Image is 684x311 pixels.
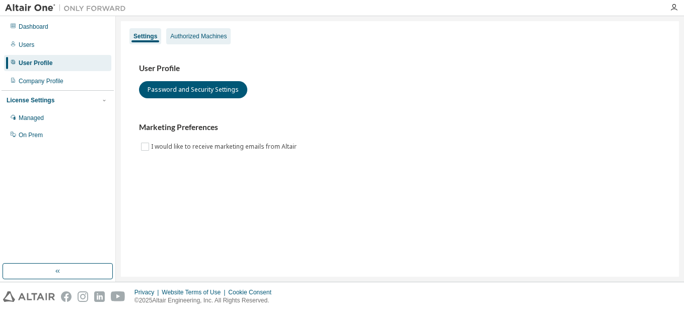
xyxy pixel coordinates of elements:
div: Authorized Machines [170,32,227,40]
div: Users [19,41,34,49]
button: Password and Security Settings [139,81,247,98]
h3: Marketing Preferences [139,122,661,133]
div: On Prem [19,131,43,139]
div: Dashboard [19,23,48,31]
div: User Profile [19,59,52,67]
div: Settings [133,32,157,40]
div: License Settings [7,96,54,104]
img: instagram.svg [78,291,88,302]
img: Altair One [5,3,131,13]
div: Privacy [134,288,162,296]
img: linkedin.svg [94,291,105,302]
div: Company Profile [19,77,63,85]
div: Cookie Consent [228,288,277,296]
img: youtube.svg [111,291,125,302]
h3: User Profile [139,64,661,74]
div: Managed [19,114,44,122]
img: altair_logo.svg [3,291,55,302]
div: Website Terms of Use [162,288,228,296]
label: I would like to receive marketing emails from Altair [151,141,299,153]
p: © 2025 Altair Engineering, Inc. All Rights Reserved. [134,296,278,305]
img: facebook.svg [61,291,72,302]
